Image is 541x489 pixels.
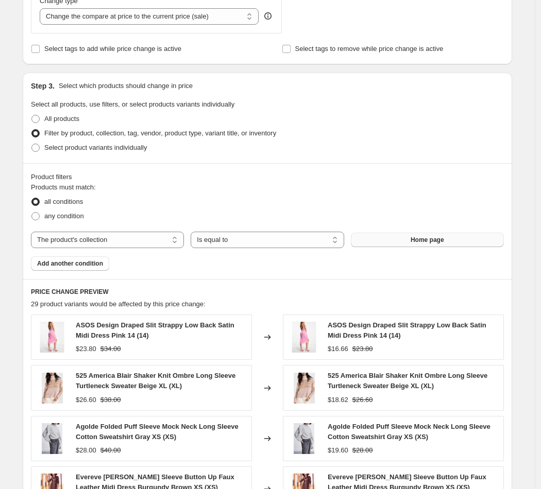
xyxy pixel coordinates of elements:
span: all conditions [44,198,83,205]
span: any condition [44,212,84,220]
div: $23.80 [76,344,96,354]
span: All products [44,115,79,123]
span: Select tags to add while price change is active [44,45,181,53]
span: Agolde Folded Puff Sleeve Mock Neck Long Sleeve Cotton Sweatshirt Gray XS (XS) [76,423,239,441]
img: eef5c21e-5923-4ce5-8e7d-38b68c16088d_80x.jpg [37,322,67,353]
strike: $38.00 [100,395,121,405]
strike: $23.80 [352,344,373,354]
div: $19.60 [328,445,348,456]
span: ASOS Design Draped Slit Strappy Low Back Satin Midi Dress Pink 14 (14) [328,321,486,339]
h6: PRICE CHANGE PREVIEW [31,288,504,296]
strike: $28.00 [352,445,373,456]
img: eef5c21e-5923-4ce5-8e7d-38b68c16088d_80x.jpg [289,322,319,353]
img: 54a6a223-af67-4e04-9d7b-5cc47b3d8355_80x.jpg [37,423,67,454]
span: 525 America Blair Shaker Knit Ombre Long Sleeve Turtleneck Sweater Beige XL (XL) [328,372,487,390]
span: Add another condition [37,259,103,268]
img: 5b5f898e-3950-4e9e-abb3-7e79aff480af_80x.jpg [289,373,319,404]
span: Agolde Folded Puff Sleeve Mock Neck Long Sleeve Cotton Sweatshirt Gray XS (XS) [328,423,491,441]
img: 54a6a223-af67-4e04-9d7b-5cc47b3d8355_80x.jpg [289,423,319,454]
div: $26.60 [76,395,96,405]
span: Select all products, use filters, or select products variants individually [31,100,234,108]
span: Filter by product, collection, tag, vendor, product type, variant title, or inventory [44,129,276,137]
div: $18.62 [328,395,348,405]
span: Home page [411,236,444,244]
span: 29 product variants would be affected by this price change: [31,300,206,308]
h2: Step 3. [31,81,55,91]
strike: $34.00 [100,344,121,354]
span: 525 America Blair Shaker Knit Ombre Long Sleeve Turtleneck Sweater Beige XL (XL) [76,372,235,390]
p: Select which products should change in price [59,81,193,91]
button: Add another condition [31,256,109,271]
strike: $40.00 [100,445,121,456]
span: Select product variants individually [44,144,147,151]
span: Products must match: [31,183,96,191]
span: Select tags to remove while price change is active [295,45,444,53]
span: ASOS Design Draped Slit Strappy Low Back Satin Midi Dress Pink 14 (14) [76,321,234,339]
div: $16.66 [328,344,348,354]
img: 5b5f898e-3950-4e9e-abb3-7e79aff480af_80x.jpg [37,373,67,404]
div: Product filters [31,172,504,182]
div: $28.00 [76,445,96,456]
div: help [263,11,273,21]
button: Home page [351,233,504,247]
strike: $26.60 [352,395,373,405]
